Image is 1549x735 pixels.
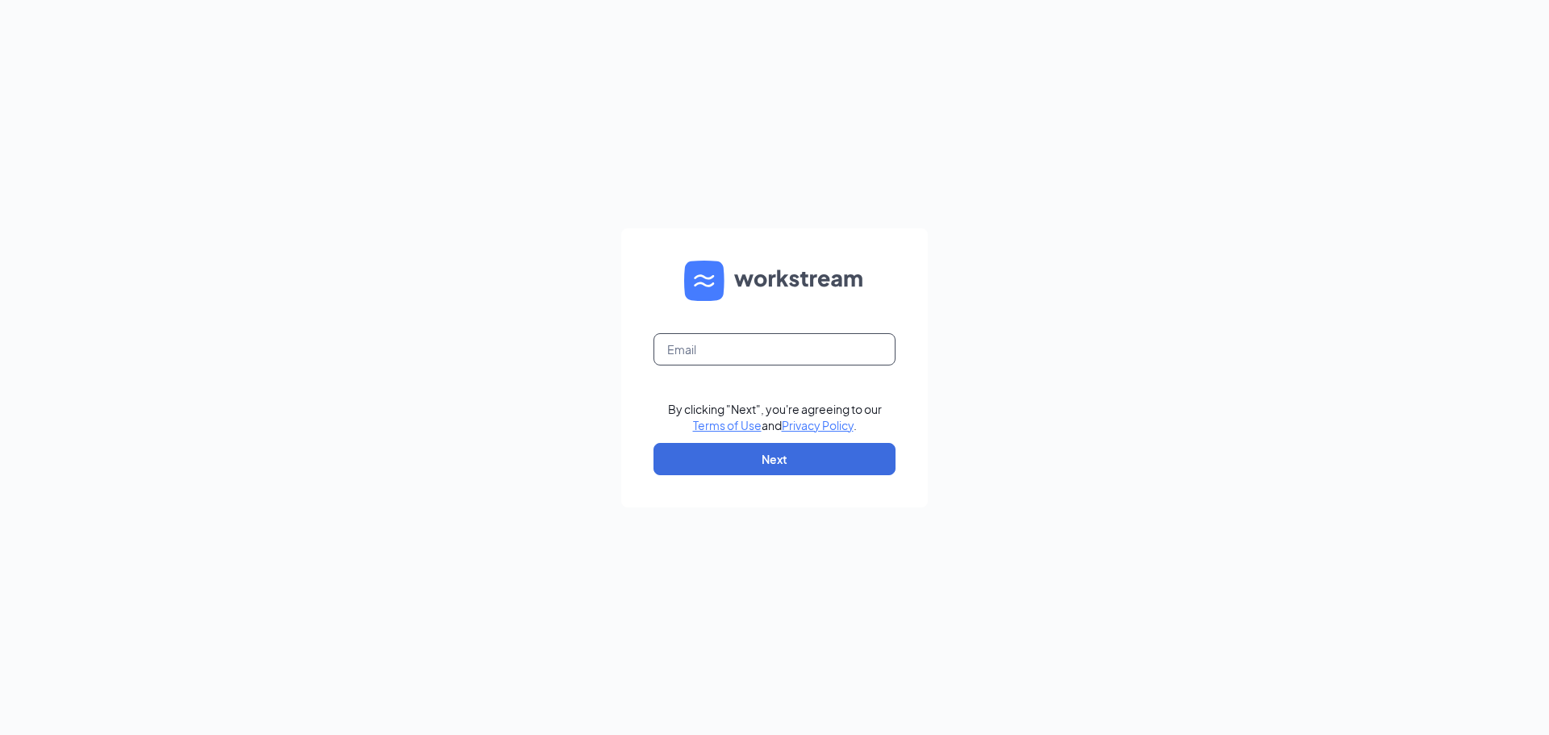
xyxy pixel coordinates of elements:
[653,333,896,365] input: Email
[684,261,865,301] img: WS logo and Workstream text
[668,401,882,433] div: By clicking "Next", you're agreeing to our and .
[782,418,854,432] a: Privacy Policy
[693,418,762,432] a: Terms of Use
[653,443,896,475] button: Next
